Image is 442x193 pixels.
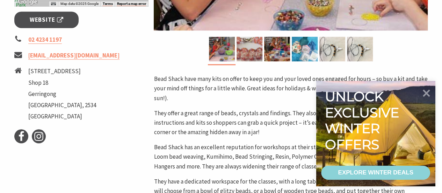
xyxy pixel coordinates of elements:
[28,36,62,44] a: 02 4234 1197
[28,89,96,99] li: Gerringong
[347,37,373,61] img: Kits for kids & adults are great for school holidays & birthday gifts. Instructions & all beads.
[28,67,96,76] li: [STREET_ADDRESS]
[51,1,56,6] button: Keyboard shortcuts
[321,166,430,180] a: EXPLORE WINTER DEALS
[28,51,119,60] a: [EMAIL_ADDRESS][DOMAIN_NAME]
[154,74,428,103] p: Bead Shack have many kits on offer to keep you and your loved ones engaged for hours – so buy a k...
[28,101,96,110] li: [GEOGRAPHIC_DATA], 2534
[60,2,98,6] span: Map data ©2025 Google
[209,37,235,61] img: Kids classes available every day which is great for holiday local activities keep the kids amused
[237,37,262,61] img: Bead Shack specialises in seed bead weaving
[154,143,428,171] p: Bead Shack has an excellent reputation for workshops at their store in a friendly, casual atmosph...
[14,12,79,28] a: Website
[292,37,318,61] img: Kits - a great way to shop - everything you need to complete the project is in the bag Kids & Adults
[325,89,402,152] div: Unlock exclusive winter offers
[154,109,428,137] p: They offer a great range of beads, crystals and findings. They also specialise in putting togethe...
[102,2,113,6] a: Terms
[117,2,146,6] a: Report a map error
[30,15,63,25] span: Website
[319,37,345,61] img: Kits for kids & adults are great for school holidays & birthday gifts. Instructions & all beads.
[28,78,96,88] li: Shop 18
[338,166,413,180] div: EXPLORE WINTER DEALS
[28,112,96,121] li: [GEOGRAPHIC_DATA]
[264,37,290,61] img: Bead Shack invites groups to book. We do adult & kids group workshops & parties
